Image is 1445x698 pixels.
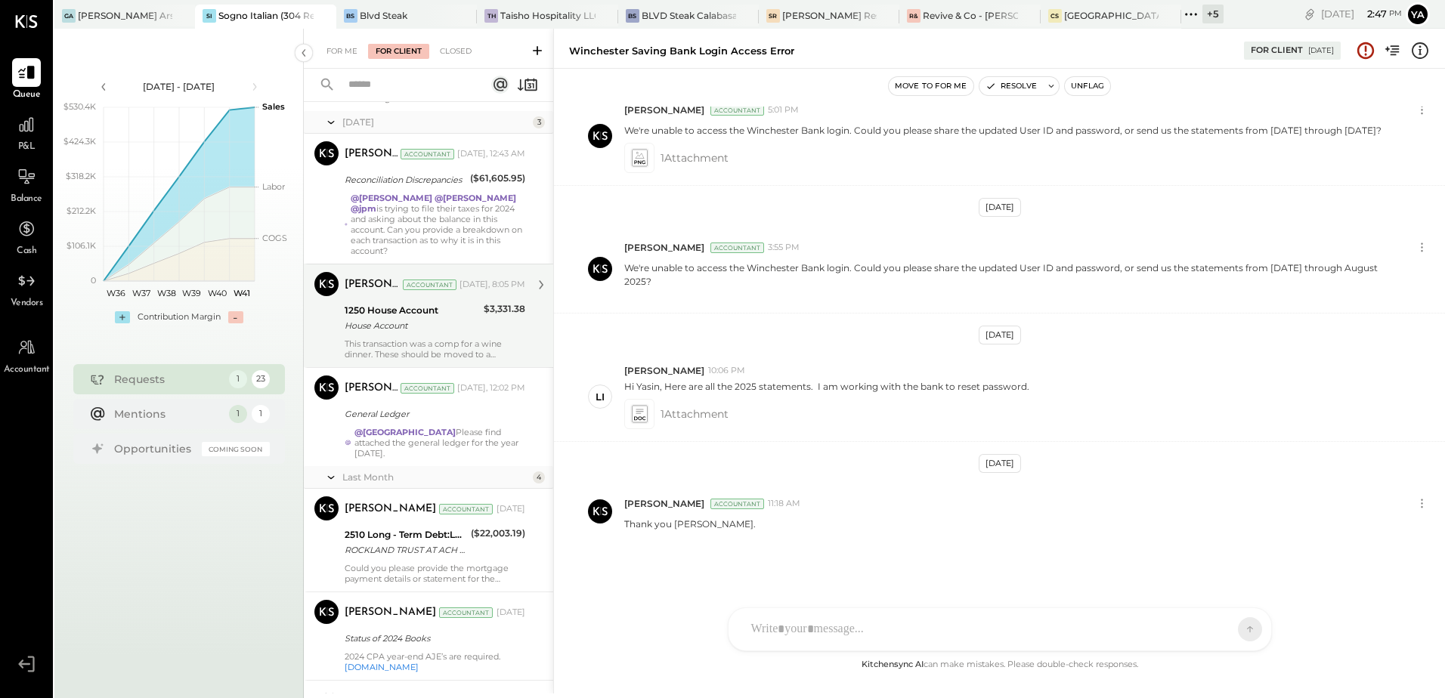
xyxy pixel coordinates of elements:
div: 3 [533,116,545,128]
div: [DATE] [1308,45,1334,56]
div: 23 [252,370,270,388]
span: [PERSON_NAME] [624,103,704,116]
a: P&L [1,110,52,154]
div: [PERSON_NAME] [345,381,398,396]
div: Opportunities [114,441,194,456]
div: [PERSON_NAME] [345,605,436,620]
div: CS [1048,9,1062,23]
div: Blvd Steak [360,9,407,22]
div: Accountant [439,607,493,618]
span: 3:55 PM [768,242,800,254]
div: Revive & Co - [PERSON_NAME] [923,9,1017,22]
span: [PERSON_NAME] [624,497,704,510]
span: P&L [18,141,36,154]
div: 2510 Long - Term Debt:LOAN To [PERSON_NAME] Personal (EBSB Mortgage) [345,527,466,542]
text: W39 [182,288,201,298]
div: + [115,311,130,323]
div: 1 [229,370,247,388]
a: Queue [1,58,52,102]
span: Cash [17,245,36,258]
div: [GEOGRAPHIC_DATA][PERSON_NAME] [1064,9,1159,22]
span: Accountant [4,363,50,377]
div: Taisho Hospitality LLC [500,9,595,22]
div: GA [62,9,76,23]
div: [DATE] [979,454,1021,473]
div: [DATE] [979,198,1021,217]
div: [DATE], 12:02 PM [457,382,525,394]
div: Requests [114,372,221,387]
div: [DATE] [1321,7,1402,21]
text: $318.2K [66,171,96,181]
a: Vendors [1,267,52,310]
strong: @[PERSON_NAME] [435,193,516,203]
strong: @[GEOGRAPHIC_DATA] [354,427,456,437]
div: This transaction was a comp for a wine dinner. These should be moved to a comp/discount and not a... [345,338,525,360]
div: TH [484,9,498,23]
div: Reconciliation Discrepancies [345,172,466,187]
button: Resolve [979,77,1043,95]
div: copy link [1302,6,1317,22]
div: ROCKLAND TRUST AT ACH TRANSFERS AT TRNSFER AT External Transfer Rockland Trust Acct x5195 [345,542,466,557]
span: 1 Attachment [661,143,729,173]
text: W37 [132,288,150,298]
text: Sales [262,101,285,112]
text: $424.3K [63,136,96,147]
span: 1 Attachment [661,399,729,429]
div: [PERSON_NAME] Arso [78,9,172,22]
div: Accountant [710,242,764,253]
div: [PERSON_NAME] [345,277,400,292]
p: Hi Yasin, Here are all the 2025 statements. I am working with the bank to reset password. [624,380,1029,393]
div: [PERSON_NAME] [345,147,398,162]
div: BS [626,9,639,23]
span: Queue [13,88,41,102]
div: $3,331.38 [484,301,525,317]
div: Accountant [710,499,764,509]
div: is trying to file their taxes for 2024 and asking about the balance in this account. Can you prov... [351,193,525,256]
a: [DOMAIN_NAME] [345,662,419,672]
div: Could you please provide the mortgage payment details or statement for the Rockland Trust from pe... [345,563,525,584]
div: [DATE] [497,503,525,515]
div: 1 [229,405,247,423]
div: Accountant [401,149,454,159]
div: [DATE] [497,607,525,619]
div: Contribution Margin [138,311,221,323]
div: Closed [432,44,479,59]
span: Vendors [11,297,43,310]
div: Accountant [401,383,454,394]
div: Last Month [342,471,529,483]
div: [DATE] [979,326,1021,344]
button: Ya [1406,2,1430,26]
div: 1250 House Account [345,303,479,318]
p: We're unable to access the Winchester Bank login. Could you please share the updated User ID and ... [624,124,1382,137]
span: 11:18 AM [768,498,800,510]
strong: @jpm [351,203,376,214]
div: [DATE] - [DATE] [115,80,243,93]
div: ($61,605.95) [470,171,525,186]
div: 2024 CPA year-end AJE’s are required. [345,651,525,672]
div: General Ledger [345,406,521,422]
div: ($22,003.19) [471,526,525,541]
div: For Me [319,44,365,59]
div: Accountant [439,504,493,514]
div: [PERSON_NAME] Restaurant & Deli [782,9,877,22]
text: Labor [262,181,285,192]
div: + 5 [1202,5,1224,23]
div: [PERSON_NAME] [345,502,436,517]
div: For Client [368,44,429,59]
button: Unflag [1065,77,1110,95]
div: SR [766,9,780,23]
text: $212.2K [67,205,96,216]
p: We're unable to access the Winchester Bank login. Could you please share the updated User ID and ... [624,261,1378,300]
div: Coming Soon [202,442,270,456]
div: - [228,311,243,323]
span: [PERSON_NAME] [624,364,704,377]
div: Sogno Italian (304 Restaurant) [218,9,313,22]
div: [DATE], 8:05 PM [459,279,525,291]
div: Please find attached the general ledger for the year [DATE]. [354,427,525,459]
span: 10:06 PM [708,365,745,377]
text: W36 [107,288,125,298]
div: Accountant [710,105,764,116]
div: 2025? [624,275,1378,288]
text: $106.1K [67,240,96,251]
text: W38 [156,288,175,298]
